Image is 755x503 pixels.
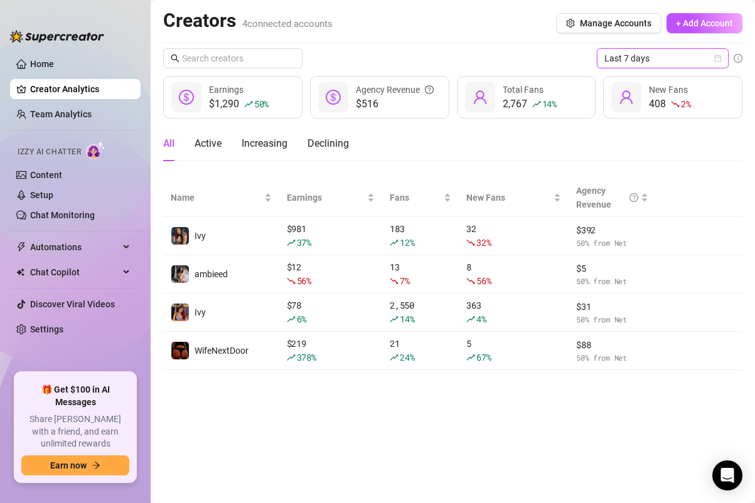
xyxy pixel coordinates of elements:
span: New Fans [466,191,551,204]
span: 12 % [400,236,414,248]
span: fall [466,277,475,285]
span: question-circle [425,83,434,97]
div: 21 [390,337,451,364]
span: rise [466,315,475,324]
a: Team Analytics [30,109,92,119]
span: question-circle [629,184,638,211]
span: Chat Copilot [30,262,119,282]
div: 408 [649,97,690,112]
span: rise [466,353,475,362]
span: New Fans [649,85,688,95]
span: Automations [30,237,119,257]
span: Earnings [287,191,365,204]
span: rise [390,353,399,362]
span: Fans [390,191,441,204]
div: Agency Revenue [576,184,638,211]
a: Content [30,170,62,180]
img: Ivy [171,227,189,245]
img: logo-BBDzfeDw.svg [10,30,104,43]
span: 56 % [297,275,311,287]
div: 8 [466,260,561,288]
span: 4 connected accounts [242,18,333,29]
div: 183 [390,222,451,250]
span: rise [390,315,399,324]
span: 4 % [476,313,486,325]
div: 32 [466,222,561,250]
span: setting [566,19,575,28]
div: Declining [308,136,349,151]
span: fall [390,277,399,285]
div: 5 [466,337,561,364]
span: Earnings [209,85,244,95]
span: 6 % [297,313,306,325]
span: rise [532,100,541,109]
span: rise [244,100,253,109]
button: + Add Account [667,13,742,33]
div: Agency Revenue [356,83,434,97]
div: Active [195,136,222,151]
span: 50 % from Net [576,275,648,287]
span: Ivy [195,231,206,241]
input: Search creators [182,51,285,65]
span: 🎁 Get $100 in AI Messages [21,384,129,408]
span: 14 % [400,313,414,325]
span: rise [287,238,296,247]
span: 378 % [297,351,316,363]
div: 363 [466,299,561,326]
span: $ 5 [576,262,648,275]
th: Earnings [279,179,383,217]
span: thunderbolt [16,242,26,252]
img: WifeNextDoor [171,342,189,359]
div: $ 12 [287,260,375,288]
span: info-circle [734,54,742,63]
div: $1,290 [209,97,269,112]
span: rise [390,238,399,247]
th: Name [163,179,279,217]
span: dollar-circle [326,90,341,105]
a: Discover Viral Videos [30,299,115,309]
span: user [473,90,488,105]
span: $ 88 [576,338,648,352]
span: fall [671,100,680,109]
span: user [619,90,634,105]
div: 2,767 [503,97,557,112]
span: Ivy [195,307,206,317]
img: ambieed [171,265,189,283]
div: $ 981 [287,222,375,250]
span: arrow-right [92,461,100,470]
span: rise [287,353,296,362]
th: Fans [382,179,459,217]
span: 56 % [476,275,491,287]
span: 24 % [400,351,414,363]
span: search [171,54,179,63]
img: AI Chatter [86,141,105,159]
img: Chat Copilot [16,268,24,277]
span: rise [287,315,296,324]
div: $ 78 [287,299,375,326]
span: Manage Accounts [580,18,651,28]
div: All [163,136,174,151]
span: 32 % [476,236,491,248]
span: fall [287,277,296,285]
span: Izzy AI Chatter [18,146,81,158]
span: Last 7 days [604,49,721,68]
span: 14 % [542,98,557,110]
span: $ 392 [576,223,648,237]
button: Manage Accounts [556,13,661,33]
span: 50 % from Net [576,237,648,249]
img: Ivy [171,304,189,321]
span: 67 % [476,351,491,363]
span: Total Fans [503,85,543,95]
a: Setup [30,190,53,200]
div: 2,550 [390,299,451,326]
div: 13 [390,260,451,288]
span: fall [466,238,475,247]
span: 7 % [400,275,409,287]
span: ambieed [195,269,228,279]
div: Open Intercom Messenger [712,460,742,490]
span: 50 % from Net [576,352,648,364]
span: 37 % [297,236,311,248]
span: Earn now [50,460,87,470]
a: Creator Analytics [30,79,131,99]
span: 2 % [681,98,690,110]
